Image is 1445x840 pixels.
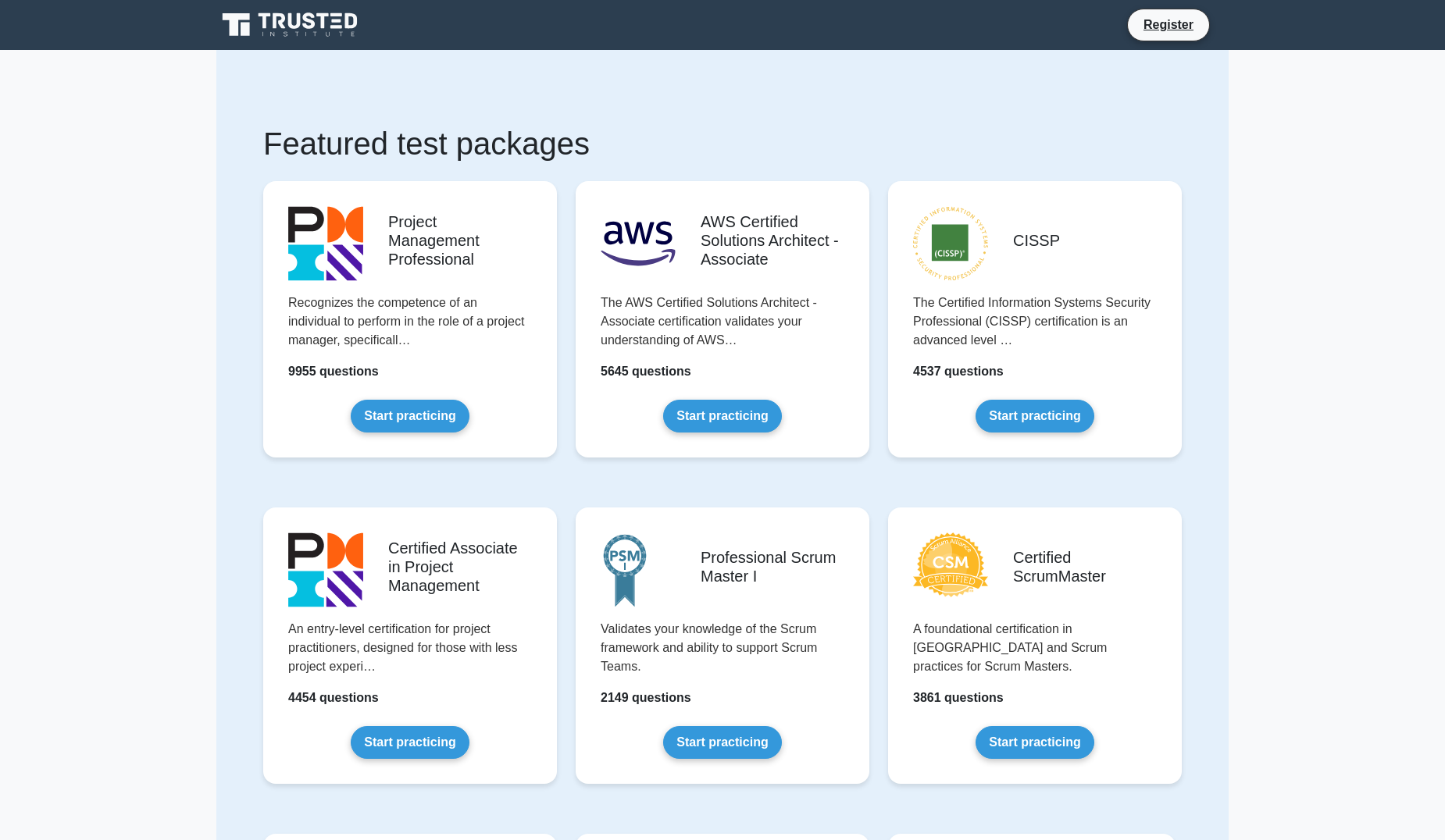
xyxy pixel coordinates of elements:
[351,400,469,432] a: Start practicing
[976,726,1094,759] a: Start practicing
[263,125,1182,162] h1: Featured test packages
[976,400,1094,432] a: Start practicing
[663,400,781,432] a: Start practicing
[1134,15,1203,34] a: Register
[351,726,469,759] a: Start practicing
[663,726,781,759] a: Start practicing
